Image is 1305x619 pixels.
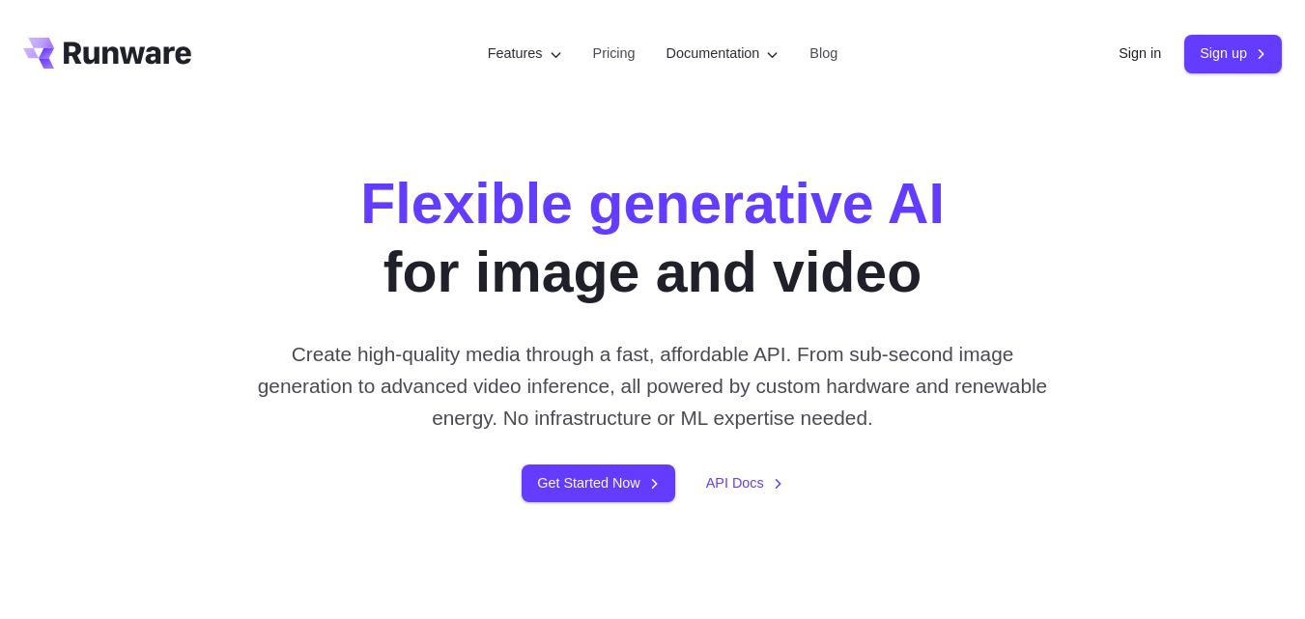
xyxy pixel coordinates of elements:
a: Blog [809,42,837,65]
label: Features [488,42,562,65]
a: Sign in [1119,42,1161,65]
label: Documentation [667,42,780,65]
a: Go to / [23,38,191,69]
strong: Flexible generative AI [360,172,945,236]
a: Get Started Now [522,464,674,502]
a: API Docs [706,472,783,494]
h1: for image and video [360,170,945,307]
p: Create high-quality media through a fast, affordable API. From sub-second image generation to adv... [250,338,1056,435]
a: Sign up [1184,35,1282,72]
a: Pricing [593,42,636,65]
